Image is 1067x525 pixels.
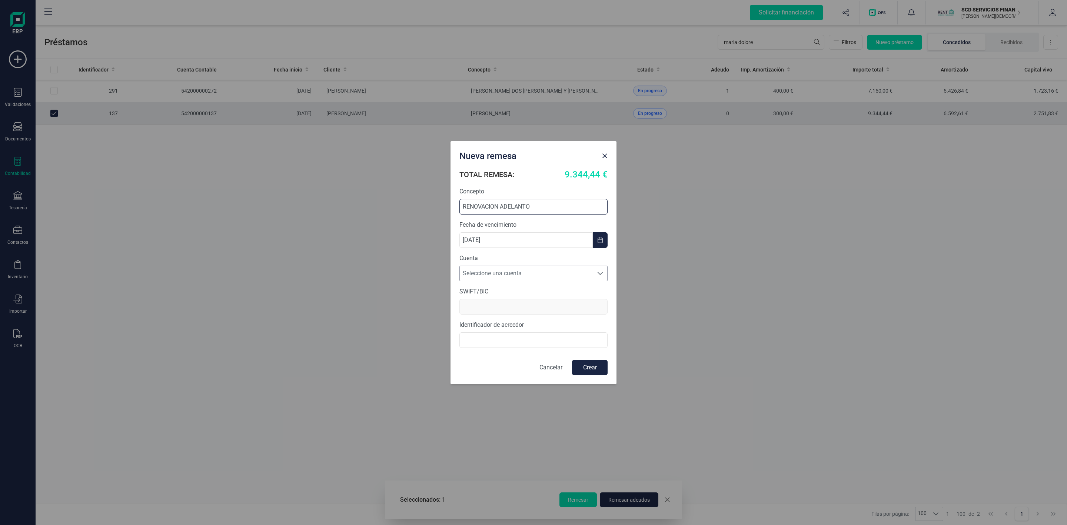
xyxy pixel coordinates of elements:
label: SWIFT/BIC [459,287,608,296]
button: Close [599,150,611,162]
label: Cuenta [459,254,608,263]
label: Concepto [459,187,608,196]
span: 9.344,44 € [565,168,608,181]
p: Cancelar [539,363,562,372]
h6: TOTAL REMESA: [459,169,514,180]
button: Crear [572,360,608,375]
input: dd/mm/aaaa [459,232,593,248]
div: Nueva remesa [456,147,599,162]
span: Seleccione una cuenta [460,266,593,281]
button: Choose Date [593,232,608,248]
label: Fecha de vencimiento [459,220,608,229]
label: Identificador de acreedor [459,320,608,329]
